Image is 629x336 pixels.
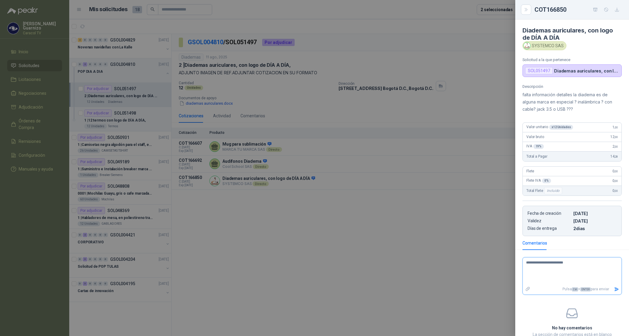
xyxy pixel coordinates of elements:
div: 0 % [542,178,551,183]
p: 2 dias [573,226,617,231]
span: Valor bruto [526,135,544,139]
h4: Diademas auriculares, con logo de DÍA A DÍA [522,27,622,41]
div: SOL051497 [525,67,553,74]
span: 0 [612,169,618,173]
span: Flete IVA [526,178,551,183]
span: ,00 [614,126,618,129]
span: 0 [612,189,618,193]
img: Company Logo [524,42,530,49]
span: Total Flete [526,187,563,194]
p: Validez [528,218,571,223]
p: Días de entrega [528,226,571,231]
span: Total a Pagar [526,154,547,159]
span: ,00 [614,189,618,193]
span: ,00 [614,135,618,139]
p: Fecha de creación [528,211,571,216]
div: SYSTEMCO SAS [522,41,566,50]
span: 2 [612,144,618,149]
p: Pulsa + para enviar [533,284,612,294]
button: Close [522,6,530,13]
span: IVA [526,144,544,149]
div: Incluido [544,187,562,194]
span: ENTER [580,287,591,291]
div: x 12 Unidades [549,125,573,130]
span: 0 [612,179,618,183]
p: Diademas auriculares, con logo de DÍA A DÍA, [554,68,619,73]
p: [DATE] [573,211,617,216]
div: COT166850 [534,5,622,14]
span: ,00 [614,145,618,148]
span: Ctrl [572,287,578,291]
div: Comentarios [522,240,547,246]
div: 19 % [533,144,544,149]
span: Valor unitario [526,125,573,130]
span: ,00 [614,179,618,183]
span: ,28 [614,155,618,158]
span: Flete [526,169,534,173]
button: Enviar [612,284,621,294]
span: 12 [610,135,618,139]
p: Solicitud a la que pertenece [522,57,622,62]
p: falta información detalles la diadema es de alguna marca en especial ? inalámbrica ? con cable? j... [522,91,622,113]
p: Descripción [522,84,622,89]
h2: No hay comentarios [530,325,615,331]
p: [DATE] [573,218,617,223]
span: ,00 [614,170,618,173]
span: 1 [612,125,618,129]
span: 14 [610,154,618,159]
